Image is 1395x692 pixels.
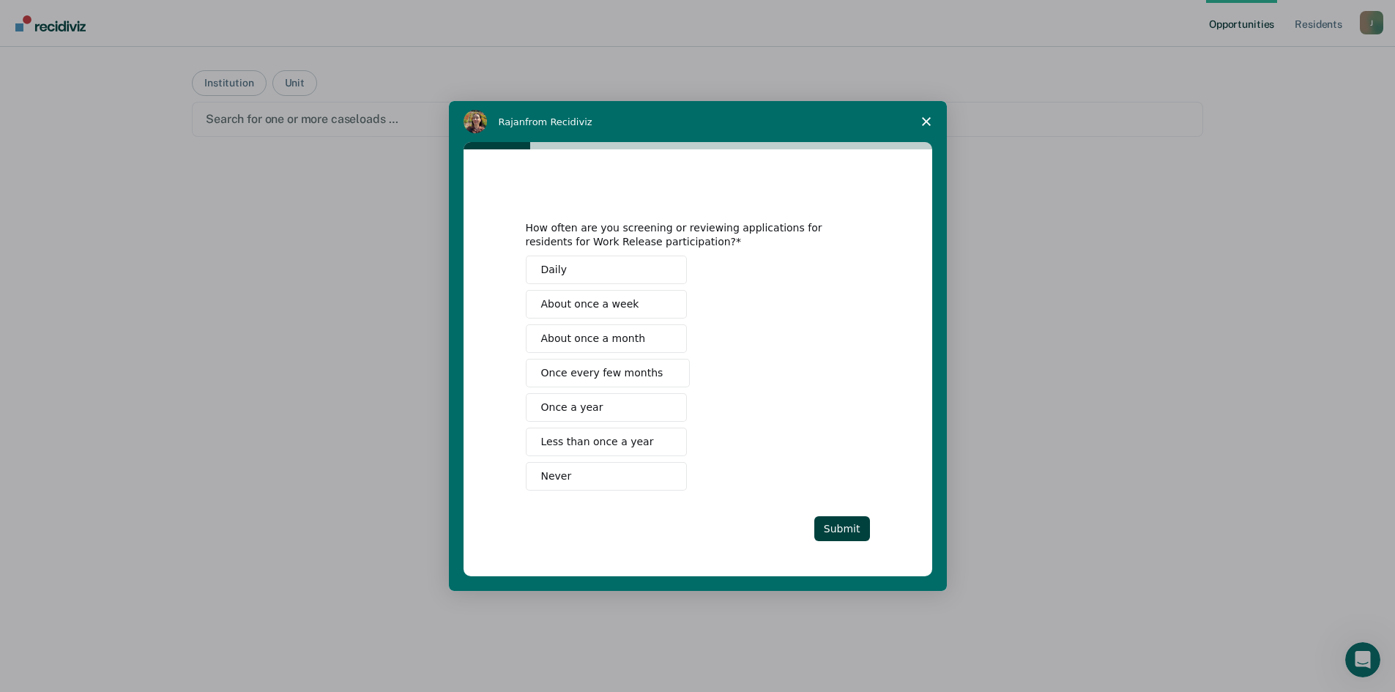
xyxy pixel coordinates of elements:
[499,116,526,127] span: Rajan
[526,428,687,456] button: Less than once a year
[541,400,603,415] span: Once a year
[541,469,572,484] span: Never
[525,116,592,127] span: from Recidiviz
[526,290,687,319] button: About once a week
[526,393,687,422] button: Once a year
[541,262,567,278] span: Daily
[541,434,654,450] span: Less than once a year
[541,365,663,381] span: Once every few months
[526,324,687,353] button: About once a month
[526,256,687,284] button: Daily
[541,331,646,346] span: About once a month
[526,462,687,491] button: Never
[526,359,691,387] button: Once every few months
[814,516,870,541] button: Submit
[526,221,848,248] div: How often are you screening or reviewing applications for residents for Work Release participation?
[906,101,947,142] span: Close survey
[464,110,487,133] img: Profile image for Rajan
[541,297,639,312] span: About once a week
